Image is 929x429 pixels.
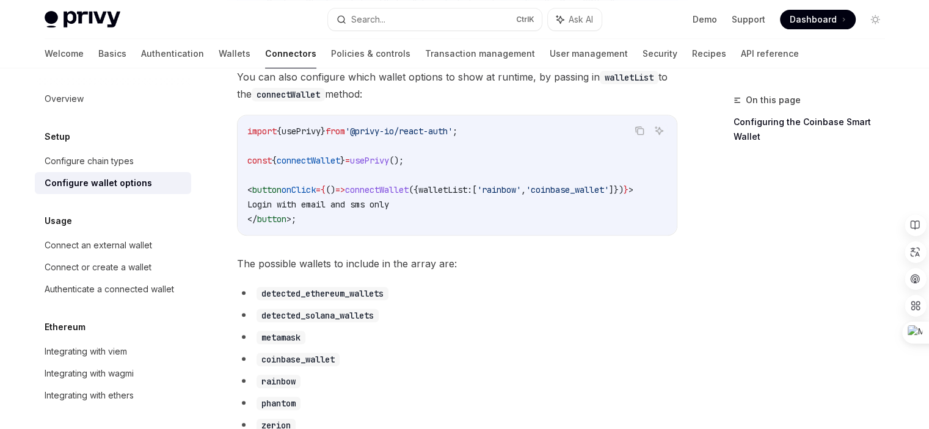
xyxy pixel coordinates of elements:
[257,397,301,410] code: phantom
[286,214,291,225] span: >
[741,39,799,68] a: API reference
[252,184,282,195] span: button
[35,362,191,384] a: Integrating with wagmi
[389,155,404,166] span: ();
[291,214,296,225] span: ;
[345,155,350,166] span: =
[521,184,526,195] span: ,
[340,155,345,166] span: }
[277,126,282,137] span: {
[45,388,134,403] div: Integrating with ethers
[247,214,257,225] span: </
[326,184,335,195] span: ()
[45,366,134,381] div: Integrating with wagmi
[219,39,250,68] a: Wallets
[550,39,628,68] a: User management
[351,12,385,27] div: Search...
[277,155,340,166] span: connectWallet
[247,184,252,195] span: <
[45,260,151,275] div: Connect or create a wallet
[35,172,191,194] a: Configure wallet options
[257,331,305,344] code: metamask
[45,214,72,228] h5: Usage
[257,309,379,322] code: detected_solana_wallets
[350,155,389,166] span: usePrivy
[45,154,134,168] div: Configure chain types
[477,184,521,195] span: 'rainbow'
[516,15,534,24] span: Ctrl K
[600,71,658,84] code: walletList
[141,39,204,68] a: Authentication
[257,214,286,225] span: button
[45,11,120,28] img: light logo
[780,10,856,29] a: Dashboard
[237,255,677,272] span: The possible wallets to include in the array are:
[345,126,453,137] span: '@privy-io/react-auth'
[252,88,325,101] code: connectWallet
[98,39,126,68] a: Basics
[624,184,628,195] span: }
[628,184,633,195] span: >
[316,184,321,195] span: =
[257,353,340,366] code: coinbase_wallet
[265,39,316,68] a: Connectors
[569,13,593,26] span: Ask AI
[453,126,457,137] span: ;
[732,13,765,26] a: Support
[326,126,345,137] span: from
[247,199,389,210] span: Login with email and sms only
[418,184,472,195] span: walletList:
[472,184,477,195] span: [
[45,176,152,190] div: Configure wallet options
[643,39,677,68] a: Security
[345,184,409,195] span: connectWallet
[35,88,191,110] a: Overview
[526,184,609,195] span: 'coinbase_wallet'
[425,39,535,68] a: Transaction management
[45,344,127,359] div: Integrating with viem
[35,150,191,172] a: Configure chain types
[282,126,321,137] span: usePrivy
[632,123,647,139] button: Copy the contents from the code block
[651,123,667,139] button: Ask AI
[321,126,326,137] span: }
[45,238,152,253] div: Connect an external wallet
[409,184,418,195] span: ({
[35,341,191,362] a: Integrating with viem
[692,39,726,68] a: Recipes
[257,287,388,300] code: detected_ethereum_wallets
[331,39,410,68] a: Policies & controls
[45,92,84,106] div: Overview
[237,68,677,103] span: You can also configure which wallet options to show at runtime, by passing in to the method:
[734,112,895,146] a: Configuring the Coinbase Smart Wallet
[335,184,345,195] span: =>
[35,278,191,300] a: Authenticate a connected wallet
[247,126,277,137] span: import
[45,129,70,144] h5: Setup
[35,234,191,256] a: Connect an external wallet
[45,282,174,297] div: Authenticate a connected wallet
[693,13,717,26] a: Demo
[548,9,602,31] button: Ask AI
[282,184,316,195] span: onClick
[321,184,326,195] span: {
[35,384,191,406] a: Integrating with ethers
[790,13,837,26] span: Dashboard
[746,93,801,107] span: On this page
[45,320,86,334] h5: Ethereum
[247,155,272,166] span: const
[328,9,542,31] button: Search...CtrlK
[609,184,624,195] span: ]})
[272,155,277,166] span: {
[865,10,885,29] button: Toggle dark mode
[35,256,191,278] a: Connect or create a wallet
[45,39,84,68] a: Welcome
[257,375,301,388] code: rainbow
